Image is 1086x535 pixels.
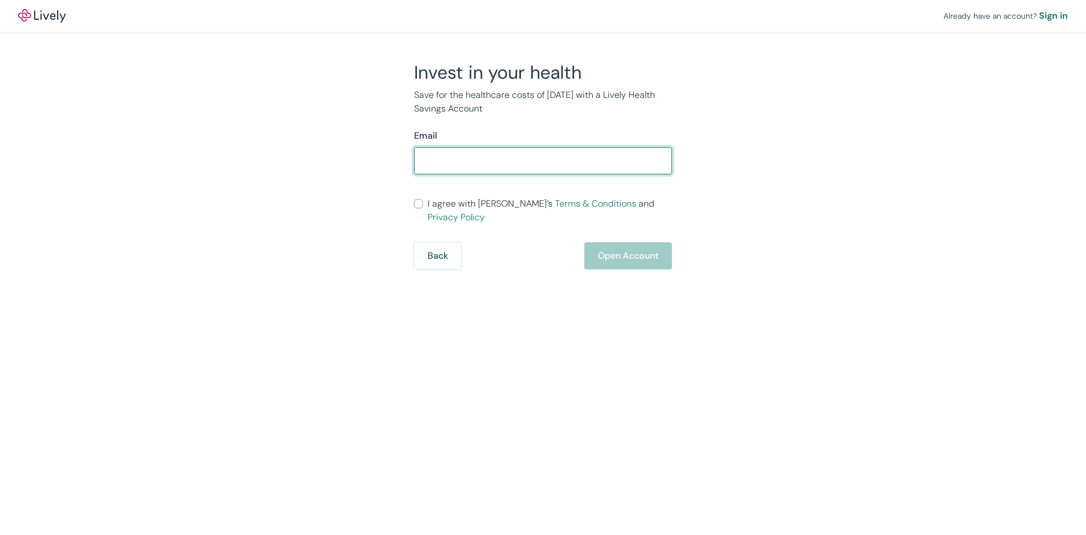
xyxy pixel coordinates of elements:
a: Privacy Policy [428,211,485,223]
a: Sign in [1039,9,1068,23]
button: Back [414,242,462,269]
span: I agree with [PERSON_NAME]’s and [428,197,672,224]
img: Lively [18,9,66,23]
label: Email [414,129,437,143]
div: Already have an account? [943,9,1068,23]
p: Save for the healthcare costs of [DATE] with a Lively Health Savings Account [414,88,672,115]
a: LivelyLively [18,9,66,23]
a: Terms & Conditions [555,198,636,209]
h2: Invest in your health [414,61,672,84]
